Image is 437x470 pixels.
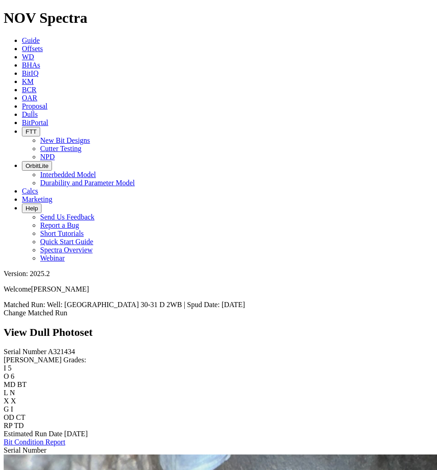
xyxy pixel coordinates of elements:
[4,438,65,446] a: Bit Condition Report
[40,230,84,237] a: Short Tutorials
[40,153,55,161] a: NPD
[22,61,40,69] a: BHAs
[4,285,433,293] p: Welcome
[8,364,11,372] span: 5
[31,285,89,293] span: [PERSON_NAME]
[22,204,42,213] button: Help
[4,389,8,397] label: L
[40,221,79,229] a: Report a Bug
[11,372,15,380] span: 6
[40,145,82,152] a: Cutter Testing
[11,405,13,413] span: I
[11,397,16,405] span: X
[4,356,433,364] div: [PERSON_NAME] Grades:
[22,69,38,77] a: BitIQ
[22,127,40,136] button: FTT
[4,446,47,454] span: Serial Number
[4,309,68,317] a: Change Matched Run
[4,364,6,372] label: I
[64,430,88,438] span: [DATE]
[4,326,433,339] h2: View Dull Photoset
[4,397,9,405] label: X
[22,161,52,171] button: OrbitLite
[22,45,43,52] a: Offsets
[22,110,38,118] a: Dulls
[22,37,40,44] a: Guide
[47,301,245,308] span: Well: [GEOGRAPHIC_DATA] 30-31 D 2WB | Spud Date: [DATE]
[4,430,62,438] label: Estimated Run Date
[22,86,36,94] a: BCR
[26,162,48,169] span: OrbitLite
[4,422,12,429] label: RP
[48,348,75,355] span: A321434
[22,78,34,85] a: KM
[40,213,94,221] a: Send Us Feedback
[4,413,14,421] label: OD
[22,195,52,203] a: Marketing
[17,381,26,388] span: BT
[22,53,34,61] a: WD
[22,187,38,195] a: Calcs
[16,413,25,421] span: CT
[14,422,24,429] span: TD
[40,171,96,178] a: Interbedded Model
[4,301,45,308] span: Matched Run:
[22,94,37,102] a: OAR
[26,205,38,212] span: Help
[4,381,16,388] label: MD
[40,238,93,245] a: Quick Start Guide
[4,372,9,380] label: O
[40,136,90,144] a: New Bit Designs
[4,270,433,278] div: Version: 2025.2
[4,10,433,26] h1: NOV Spectra
[40,179,135,187] a: Durability and Parameter Model
[40,246,93,254] a: Spectra Overview
[4,348,47,355] label: Serial Number
[10,389,15,397] span: N
[22,119,48,126] a: BitPortal
[22,102,47,110] a: Proposal
[4,405,9,413] label: G
[26,128,36,135] span: FTT
[40,254,65,262] a: Webinar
